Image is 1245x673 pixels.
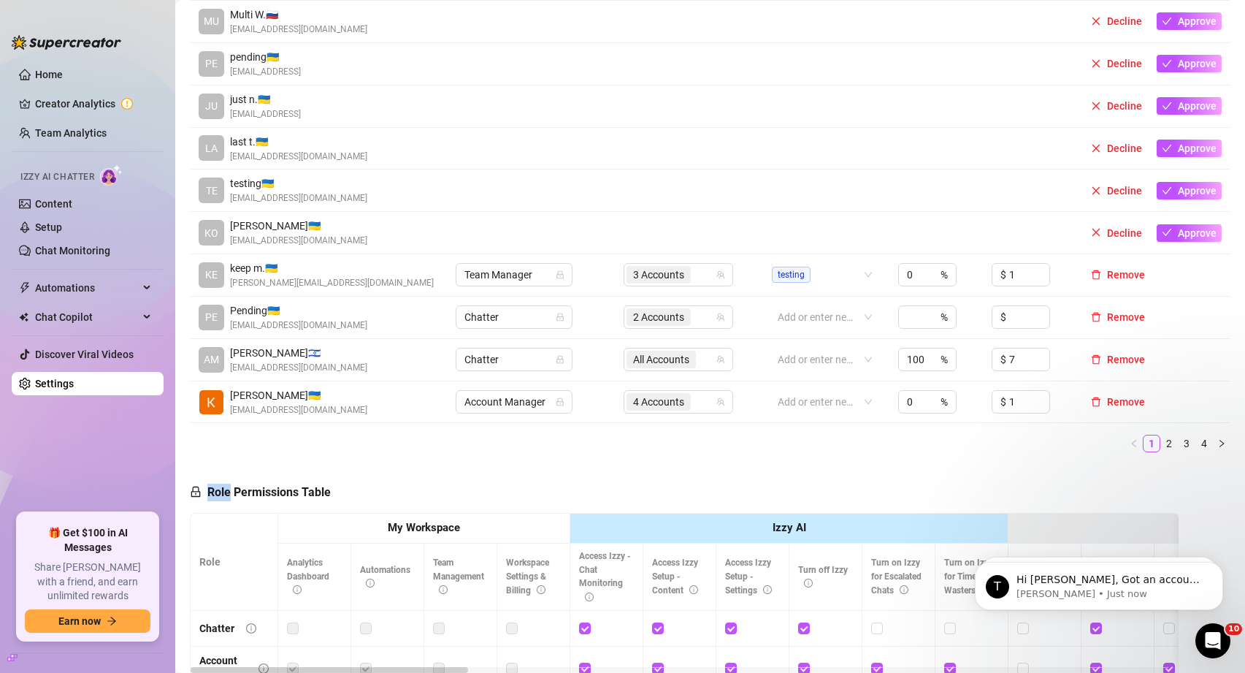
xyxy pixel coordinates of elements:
[1161,436,1177,452] a: 2
[25,526,150,555] span: 🎁 Get $100 in AI Messages
[1125,435,1143,452] li: Previous Page
[205,140,218,156] span: LA
[1178,227,1217,239] span: Approve
[1157,224,1222,242] button: Approve
[100,164,123,186] img: AI Chatter
[1085,12,1148,30] button: Decline
[464,306,564,328] span: Chatter
[35,245,110,256] a: Chat Monitoring
[199,390,223,414] img: Kostya Arabadji
[556,355,564,364] span: lock
[1107,142,1142,154] span: Decline
[537,585,545,594] span: info-circle
[944,558,993,596] span: Turn on Izzy for Time Wasters
[1195,435,1213,452] li: 4
[1196,436,1212,452] a: 4
[230,276,434,290] span: [PERSON_NAME][EMAIL_ADDRESS][DOMAIN_NAME]
[1162,227,1172,237] span: check
[190,486,202,498] span: lock
[1107,354,1145,365] span: Remove
[205,309,218,325] span: PE
[1107,185,1142,197] span: Decline
[439,585,448,594] span: info-circle
[1157,12,1222,30] button: Approve
[191,514,278,611] th: Role
[12,35,121,50] img: logo-BBDzfeDw.svg
[35,92,152,115] a: Creator Analytics exclamation-circle
[287,558,329,596] span: Analytics Dashboard
[230,387,367,403] span: [PERSON_NAME] 🇺🇦
[1178,58,1217,69] span: Approve
[1157,97,1222,115] button: Approve
[1091,270,1101,280] span: delete
[7,653,18,663] span: build
[1178,185,1217,197] span: Approve
[1091,397,1101,407] span: delete
[199,620,234,636] div: Chatter
[230,150,367,164] span: [EMAIL_ADDRESS][DOMAIN_NAME]
[1162,58,1172,69] span: check
[1162,16,1172,26] span: check
[204,351,219,368] span: AM
[798,565,848,589] span: Turn off Izzy
[506,558,549,596] span: Workspace Settings & Billing
[1195,623,1230,658] iframe: Intercom live chat
[1157,182,1222,199] button: Approve
[1213,435,1230,452] li: Next Page
[204,225,218,241] span: KO
[204,13,219,29] span: MU
[627,351,696,368] span: All Accounts
[1144,436,1160,452] a: 1
[1162,186,1172,196] span: check
[230,65,301,79] span: [EMAIL_ADDRESS]
[763,585,772,594] span: info-circle
[1217,439,1226,448] span: right
[1091,312,1101,322] span: delete
[206,183,218,199] span: TE
[230,191,367,205] span: [EMAIL_ADDRESS][DOMAIN_NAME]
[230,7,367,23] span: Multi W. 🇷🇺
[689,585,698,594] span: info-circle
[58,615,101,627] span: Earn now
[107,616,117,626] span: arrow-right
[772,267,811,283] span: testing
[464,349,564,370] span: Chatter
[716,313,725,322] span: team
[627,308,691,326] span: 2 Accounts
[230,49,301,65] span: pending 🇺🇦
[1107,227,1142,239] span: Decline
[1178,15,1217,27] span: Approve
[1225,623,1242,635] span: 10
[1091,354,1101,365] span: delete
[804,579,813,588] span: info-circle
[293,585,302,594] span: info-circle
[205,98,218,114] span: JU
[205,267,218,283] span: KE
[388,521,460,534] strong: My Workspace
[1107,15,1142,27] span: Decline
[1179,436,1195,452] a: 3
[1085,308,1151,326] button: Remove
[1107,100,1142,112] span: Decline
[35,221,62,233] a: Setup
[230,361,367,375] span: [EMAIL_ADDRESS][DOMAIN_NAME]
[20,170,94,184] span: Izzy AI Chatter
[900,585,908,594] span: info-circle
[19,312,28,322] img: Chat Copilot
[246,623,256,634] span: info-circle
[360,565,410,589] span: Automations
[25,560,150,604] span: Share [PERSON_NAME] with a friend, and earn unlimited rewards
[35,349,134,360] a: Discover Viral Videos
[1213,435,1230,452] button: right
[1160,435,1178,452] li: 2
[35,198,72,210] a: Content
[230,175,367,191] span: testing 🇺🇦
[1125,435,1143,452] button: left
[230,260,434,276] span: keep m. 🇺🇦
[633,394,684,410] span: 4 Accounts
[1178,435,1195,452] li: 3
[1107,311,1145,323] span: Remove
[1143,435,1160,452] li: 1
[35,127,107,139] a: Team Analytics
